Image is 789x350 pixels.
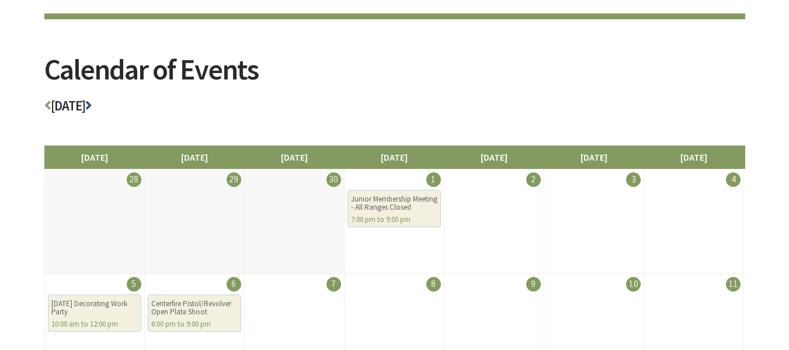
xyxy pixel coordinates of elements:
[526,172,541,187] div: 2
[151,320,238,328] div: 6:00 pm to 9:00 pm
[644,145,744,169] li: [DATE]
[426,277,441,292] div: 8
[227,172,241,187] div: 29
[326,172,341,187] div: 30
[326,277,341,292] div: 7
[244,145,345,169] li: [DATE]
[227,277,241,292] div: 6
[127,277,141,292] div: 5
[344,145,444,169] li: [DATE]
[51,300,138,316] div: [DATE] Decorating Work Party
[526,277,541,292] div: 9
[151,300,238,316] div: Centerfire Pistol/Revolver Open Plate Shoot
[144,145,245,169] li: [DATE]
[44,99,745,119] h3: [DATE]
[626,277,641,292] div: 10
[44,55,745,99] h2: Calendar of Events
[444,145,544,169] li: [DATE]
[726,172,741,187] div: 4
[351,195,437,212] div: Junior Membership Meeting - All Ranges Closed
[544,145,644,169] li: [DATE]
[426,172,441,187] div: 1
[726,277,741,292] div: 11
[51,320,138,328] div: 10:00 am to 12:00 pm
[44,145,145,169] li: [DATE]
[127,172,141,187] div: 28
[626,172,641,187] div: 3
[351,216,437,224] div: 7:00 pm to 9:00 pm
